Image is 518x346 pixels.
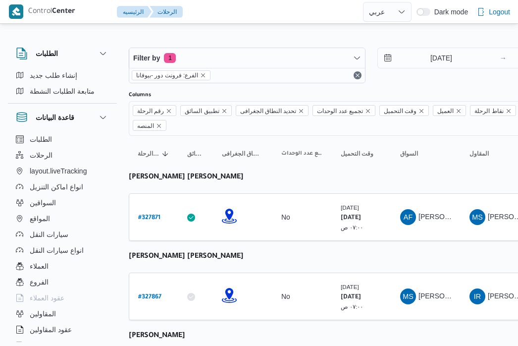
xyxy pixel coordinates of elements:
button: Remove تحديد النطاق الجغرافى from selection in this group [298,108,304,114]
span: AF [404,209,413,225]
span: تحديد النطاق الجغرافى [222,150,263,158]
a: #327871 [138,211,160,224]
button: عقود العملاء [12,290,113,306]
svg: Sorted in descending order [161,150,169,158]
span: تحديد النطاق الجغرافى [236,105,309,116]
span: وقت التحميل [379,105,429,116]
span: تطبيق السائق [185,106,219,116]
span: العملاء [30,260,49,272]
button: عقود المقاولين [12,322,113,338]
span: IR [474,288,481,304]
span: المواقع [30,213,50,225]
span: الفرع: فرونت دور -بيوفانا [132,70,210,80]
span: رقم الرحلة [133,105,176,116]
button: سيارات النقل [12,227,113,242]
span: رقم الرحلة; Sorted in descending order [138,150,159,158]
button: الفروع [12,274,113,290]
span: MS [403,288,414,304]
div: قاعدة البيانات [8,131,117,346]
h3: قاعدة البيانات [36,112,74,123]
button: Remove تجميع عدد الوحدات from selection in this group [365,108,371,114]
button: رقم الرحلةSorted in descending order [134,146,173,162]
button: العملاء [12,258,113,274]
button: المواقع [12,211,113,227]
b: [PERSON_NAME] [PERSON_NAME] [129,173,244,181]
button: layout.liveTracking [12,163,113,179]
span: السواقين [30,197,56,209]
small: [DATE] [341,204,359,211]
span: نقاط الرحلة [470,105,516,116]
button: الرحلات [150,6,183,18]
span: MS [472,209,483,225]
span: المنصه [137,120,154,131]
span: layout.liveTracking [30,165,87,177]
span: سيارات النقل [30,229,68,240]
span: المقاولين [30,308,56,320]
span: تجميع عدد الوحدات [317,106,363,116]
b: [DATE] [341,215,361,222]
button: إنشاء طلب جديد [12,67,113,83]
span: تجميع عدد الوحدات [281,150,323,158]
span: وقت التحميل [384,106,416,116]
span: تطبيق السائق [180,105,231,116]
span: تطبيق السائق [187,150,204,158]
small: ٠٧:٠٠ ص [341,224,363,231]
span: Filter by [133,52,160,64]
button: انواع اماكن التنزيل [12,179,113,195]
b: [PERSON_NAME] [PERSON_NAME] [129,253,244,261]
div: No [281,292,290,301]
span: متابعة الطلبات النشطة [30,85,95,97]
span: المنصه [133,120,166,131]
button: Remove رقم الرحلة from selection in this group [166,108,172,114]
button: وقت التحميل [337,146,386,162]
button: تطبيق السائق [183,146,208,162]
b: [DATE] [341,294,361,301]
div: الطلبات [8,67,117,103]
h3: الطلبات [36,48,58,59]
button: الرحلات [12,147,113,163]
span: Logout [489,6,510,18]
button: السواقين [12,195,113,211]
span: Dark mode [430,8,468,16]
span: وقت التحميل [341,150,373,158]
span: الرحلات [30,149,52,161]
span: العميل [433,105,466,116]
button: الطلبات [16,48,109,59]
span: عقود المقاولين [30,324,72,336]
span: السواق [400,150,418,158]
button: Filter by1 active filters [129,48,365,68]
div: Abadallah Fthai Abadrabah Rsalan [400,209,416,225]
button: المقاولين [12,306,113,322]
b: # 327871 [138,215,160,222]
div: Mahmood Shraf Awad Hassan [400,288,416,304]
label: Columns [129,91,151,99]
button: متابعة الطلبات النشطة [12,83,113,99]
span: الفروع [30,276,49,288]
button: الطلبات [12,131,113,147]
div: No [281,213,290,222]
button: Remove [352,69,363,81]
span: 1 active filters [164,53,176,63]
span: إنشاء طلب جديد [30,69,77,81]
div: → [500,55,507,61]
img: X8yXhbKr1z7QwAAAABJRU5ErkJggg== [9,4,23,19]
button: Remove العميل from selection in this group [456,108,462,114]
b: # 327867 [138,294,161,301]
span: الطلبات [30,133,52,145]
b: [PERSON_NAME] [129,332,185,340]
b: Center [52,8,75,16]
button: Remove وقت التحميل from selection in this group [418,108,424,114]
span: عقود العملاء [30,292,64,304]
button: تحديد النطاق الجغرافى [218,146,267,162]
span: الفرع: فرونت دور -بيوفانا [136,71,198,80]
small: ٠٧:٠٠ ص [341,303,363,310]
button: انواع سيارات النقل [12,242,113,258]
span: العميل [437,106,454,116]
div: Muhammad Slah Abadalltaif Alshrif [469,209,485,225]
small: [DATE] [341,284,359,290]
div: Ibrahem Rmdhan Ibrahem Athman AbobIsha [469,288,485,304]
button: الرئيسيه [117,6,152,18]
span: انواع اماكن التنزيل [30,181,83,193]
span: انواع سيارات النقل [30,244,84,256]
span: تحديد النطاق الجغرافى [240,106,297,116]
